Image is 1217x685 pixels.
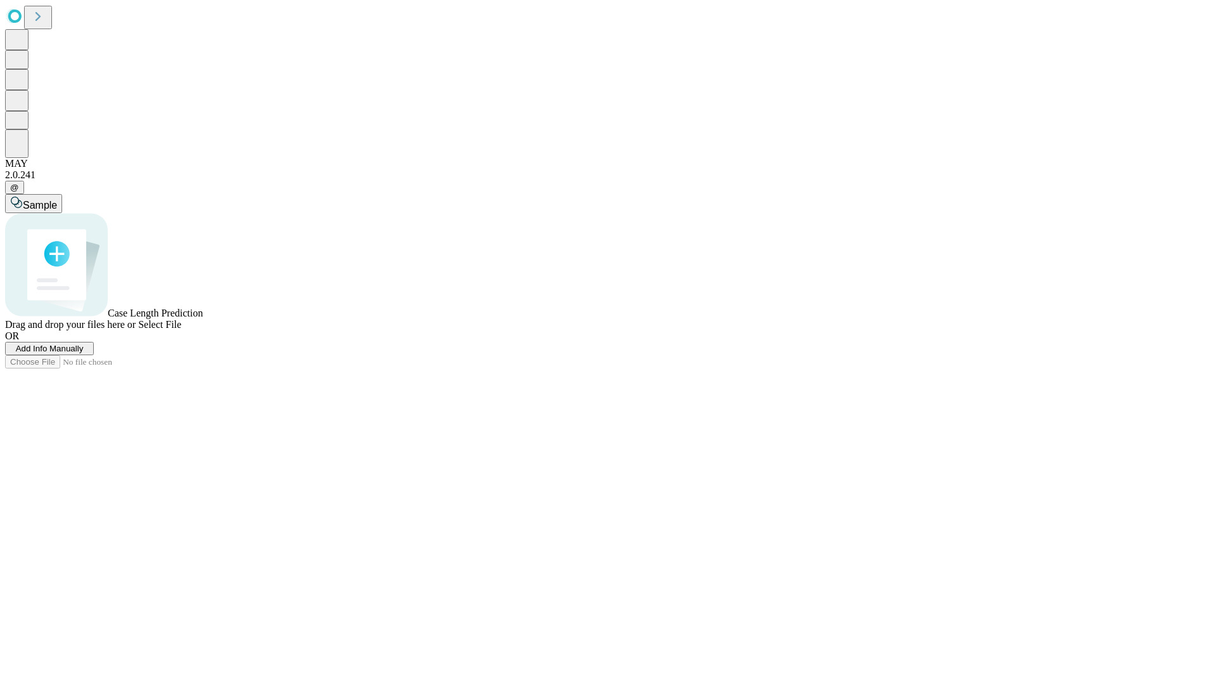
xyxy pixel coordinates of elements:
span: Select File [138,319,181,330]
span: Add Info Manually [16,344,84,353]
button: Sample [5,194,62,213]
button: Add Info Manually [5,342,94,355]
span: Case Length Prediction [108,308,203,318]
span: OR [5,330,19,341]
span: Drag and drop your files here or [5,319,136,330]
button: @ [5,181,24,194]
span: @ [10,183,19,192]
span: Sample [23,200,57,211]
div: MAY [5,158,1212,169]
div: 2.0.241 [5,169,1212,181]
